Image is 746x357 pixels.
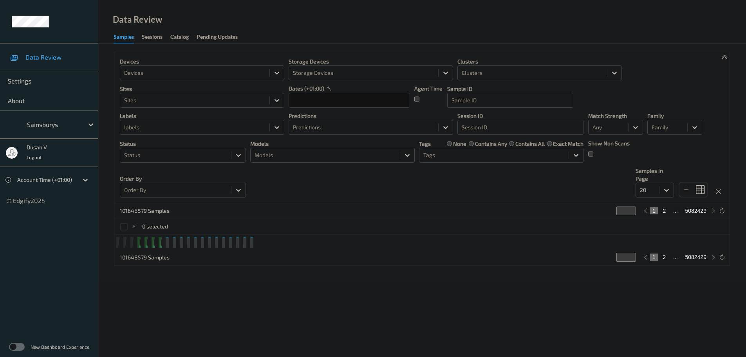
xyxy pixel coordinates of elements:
button: 5082429 [683,207,709,214]
button: 2 [660,254,668,261]
button: 1 [650,254,658,261]
p: Match Strength [588,112,643,120]
label: contains all [515,140,545,148]
div: Data Review [113,16,162,24]
p: Family [647,112,702,120]
p: Show Non Scans [588,140,630,147]
div: Pending Updates [197,33,238,43]
a: Samples [114,32,142,43]
a: Catalog [170,32,197,43]
p: Tags [419,140,431,148]
p: dates (+01:00) [289,85,324,92]
p: Clusters [457,58,622,65]
p: 101648579 Samples [120,254,179,261]
p: Devices [120,58,284,65]
label: exact match [553,140,583,148]
label: none [453,140,466,148]
p: 0 selected [142,223,168,230]
label: contains any [475,140,507,148]
a: Sessions [142,32,170,43]
p: Status [120,140,246,148]
p: Samples In Page [636,167,674,183]
p: Session ID [457,112,583,120]
a: Pending Updates [197,32,246,43]
button: ... [671,254,680,261]
p: Predictions [289,112,453,120]
p: Order By [120,175,246,183]
p: Storage Devices [289,58,453,65]
p: 101648579 Samples [120,207,179,215]
div: Catalog [170,33,189,43]
p: Agent Time [414,85,443,92]
p: Sites [120,85,284,93]
button: 5082429 [683,254,709,261]
button: 2 [660,207,668,214]
p: labels [120,112,284,120]
button: 1 [650,207,658,214]
p: Models [250,140,415,148]
div: Sessions [142,33,163,43]
div: Samples [114,33,134,43]
button: ... [671,207,680,214]
p: Sample ID [447,85,573,93]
